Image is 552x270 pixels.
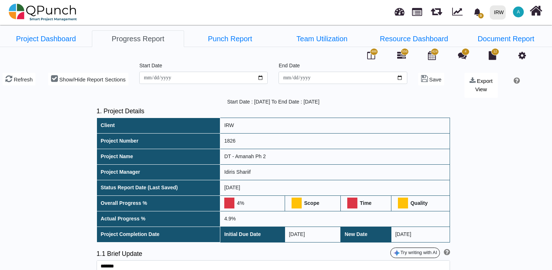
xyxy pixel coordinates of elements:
[97,180,220,195] th: Status Report Date (Last Saved)
[418,73,445,85] button: Save
[48,73,128,85] button: Show/Hide Report Sections
[220,227,285,242] th: Initial Due Date
[397,54,406,60] a: 556
[220,133,450,149] td: 1826
[464,73,497,98] button: Export View
[509,0,528,24] a: A
[475,78,493,92] span: Export View
[487,0,509,24] a: IRW
[428,51,436,60] i: Calendar
[97,250,273,258] h5: 1.1 Brief Update
[390,248,440,258] button: Try writing with AI
[276,30,368,47] li: DT - Amanah Ph 2
[97,149,220,164] th: Project Name
[511,79,520,84] a: Help
[471,5,484,18] div: Notification
[493,49,497,54] span: 12
[3,73,35,85] button: Refresh
[474,8,481,16] svg: bell fill
[432,49,437,54] span: 424
[276,30,368,47] a: Team Utilization
[92,30,184,47] a: Progress Report
[285,227,341,242] td: [DATE]
[530,4,542,18] i: Home
[97,118,220,133] th: Client
[460,30,552,47] a: Document Report
[391,227,450,242] td: [DATE]
[341,195,391,211] th: Time
[412,5,422,16] span: Projects
[279,62,407,72] legend: End Date
[97,227,220,242] th: Project Completion Date
[397,51,406,60] i: Gantt
[494,6,504,19] div: IRW
[220,164,450,180] td: Idiris Shariif
[59,76,126,83] span: Show/Hide Report Sections
[285,195,341,211] th: Scope
[391,195,450,211] th: Quality
[139,62,268,72] legend: Start Date
[402,49,407,54] span: 556
[220,180,450,195] td: [DATE]
[220,118,450,133] td: IRW
[395,4,404,15] span: Dashboard
[449,0,469,24] div: Dynamic Report
[341,227,391,242] th: New Date
[458,51,467,60] i: Punch Discussion
[441,250,450,256] a: Help
[97,107,450,115] h5: 1. Project Details
[429,76,441,83] span: Save
[14,76,33,83] span: Refresh
[464,49,466,54] span: 4
[220,149,450,164] td: DT - Amanah Ph 2
[431,4,442,16] span: Releases
[220,195,285,211] td: 4%
[478,13,484,18] span: 0
[367,51,375,60] i: Board
[393,249,400,257] img: google-gemini-icon.8b74464.png
[97,195,220,211] th: Overall Progress %
[184,30,276,47] a: Punch Report
[469,0,487,23] a: bell fill0
[97,211,220,227] th: Actual Progress %
[9,1,77,23] img: qpunch-sp.fa6292f.png
[489,51,496,60] i: Document Library
[97,133,220,149] th: Project Number
[227,99,319,105] span: Start Date : [DATE] To End Date : [DATE]
[368,30,460,47] a: Resource Dashboard
[371,49,377,54] span: 486
[517,10,520,14] span: A
[97,164,220,180] th: Project Manager
[220,211,450,227] td: 4.9%
[513,7,524,17] span: Azeem.khan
